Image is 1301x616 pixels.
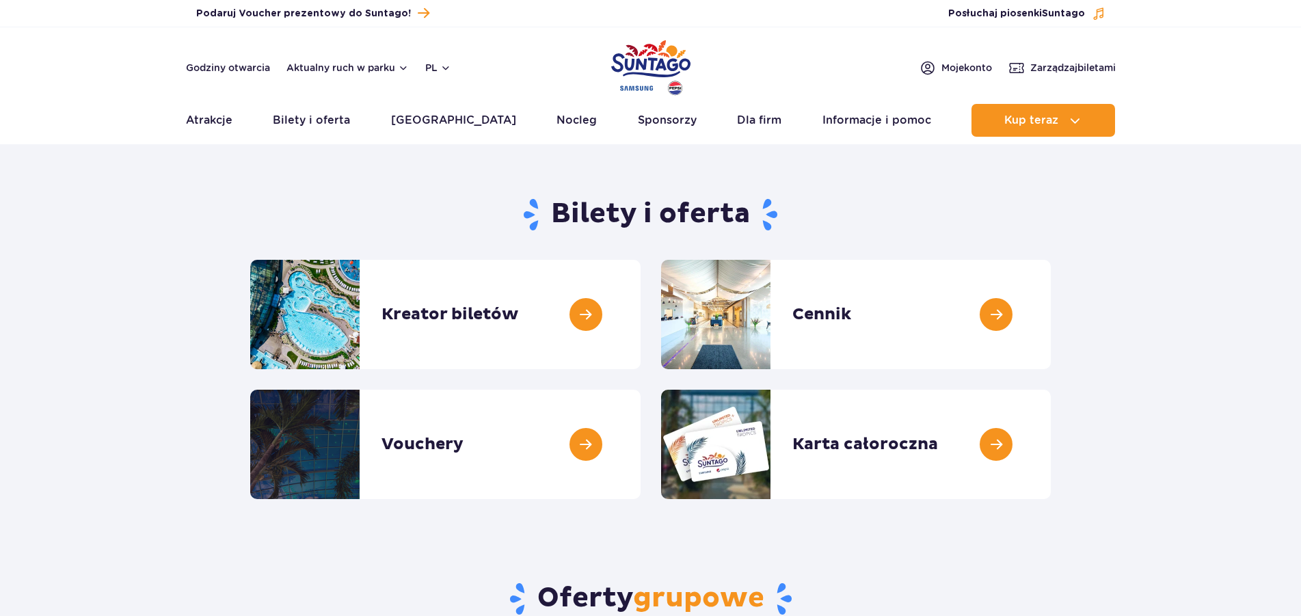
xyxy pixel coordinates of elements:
a: Nocleg [556,104,597,137]
a: Park of Poland [611,34,690,97]
a: Dla firm [737,104,781,137]
button: pl [425,61,451,75]
button: Kup teraz [971,104,1115,137]
a: Zarządzajbiletami [1008,59,1116,76]
a: Mojekonto [920,59,992,76]
h1: Bilety i oferta [250,197,1051,232]
button: Aktualny ruch w parku [286,62,409,73]
span: Kup teraz [1004,114,1058,126]
a: Informacje i pomoc [822,104,931,137]
a: Podaruj Voucher prezentowy do Suntago! [196,4,429,23]
span: grupowe [633,581,764,615]
span: Suntago [1042,9,1085,18]
button: Posłuchaj piosenkiSuntago [948,7,1105,21]
a: Godziny otwarcia [186,61,270,75]
a: [GEOGRAPHIC_DATA] [391,104,516,137]
span: Moje konto [941,61,992,75]
a: Bilety i oferta [273,104,350,137]
span: Podaruj Voucher prezentowy do Suntago! [196,7,411,21]
a: Atrakcje [186,104,232,137]
a: Sponsorzy [638,104,697,137]
span: Zarządzaj biletami [1030,61,1116,75]
span: Posłuchaj piosenki [948,7,1085,21]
